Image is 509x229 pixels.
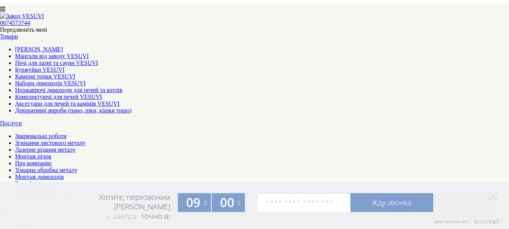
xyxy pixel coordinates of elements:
a: Мангали від заводу VESUVI [15,53,89,59]
a: [PERSON_NAME] [15,46,63,52]
a: Про компанію [15,160,52,166]
div: Хотите, перезвоним [PERSON_NAME] точно в: [70,192,170,222]
a: Комплектуючі для печей VESUVI [15,94,102,100]
a: Декоративні вироби (пано, піки, кішки тощо) [15,107,131,114]
a: Набори димоходів VESUVI [15,80,86,86]
a: Нержавіючі димоходи для печей та котлів [15,87,122,93]
a: Виртуальная АТС [430,219,500,229]
a: Аксесуари для печей та камінів VESUVI [15,100,119,107]
a: Монтаж пічок [15,153,52,160]
a: Камінні топки VESUVI [15,73,75,80]
span: завтра [113,211,137,221]
a: Буржуйки VESUVI [15,66,64,73]
a: Згинання листового металу [15,140,86,146]
span: 00 [220,194,234,211]
a: Монтаж димоходів [15,174,64,180]
span: 09 [186,194,200,211]
span: Виртуальная АТС [434,220,469,224]
a: Булер'яни на замовлення [15,180,79,187]
a: Токарна обробка металу [15,167,77,173]
a: Лазерне різання металу [15,146,76,153]
a: Зварювальні роботи [15,133,67,139]
a: Жду звонка [350,193,433,212]
a: Печі для лазні та сауни VESUVI [15,60,98,66]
